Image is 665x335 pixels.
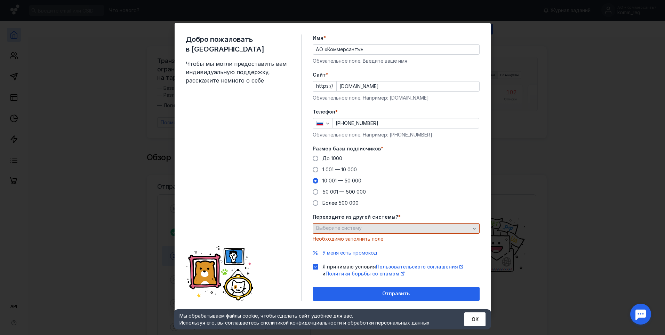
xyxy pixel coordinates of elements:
[313,108,335,115] span: Телефон
[322,263,480,277] span: Я принимаю условия и
[313,57,480,64] div: Обязательное поле. Введите ваше имя
[313,223,480,234] button: Выберите систему
[313,94,480,101] div: Обязательное поле. Например: [DOMAIN_NAME]
[322,166,357,172] span: 1 001 — 10 000
[322,249,377,256] button: У меня есть промокод
[322,155,342,161] span: До 1000
[326,271,399,276] span: Политики борьбы со спамом
[326,271,404,276] a: Политики борьбы со спамом
[322,178,361,184] span: 10 001 — 50 000
[464,312,486,326] button: ОК
[313,213,398,220] span: Переходите из другой системы?
[382,291,410,297] span: Отправить
[179,312,447,326] div: Мы обрабатываем файлы cookie, чтобы сделать сайт удобнее для вас. Используя его, вы соглашаетесь c
[376,264,463,270] a: Пользовательского соглашения
[322,250,377,256] span: У меня есть промокод
[186,34,290,54] span: Добро пожаловать в [GEOGRAPHIC_DATA]
[322,200,359,206] span: Более 500 000
[316,225,362,231] span: Выберите систему
[313,71,326,78] span: Cайт
[313,131,480,138] div: Обязательное поле. Например: [PHONE_NUMBER]
[322,189,366,195] span: 50 001 — 500 000
[313,34,323,41] span: Имя
[263,320,430,326] a: политикой конфиденциальности и обработки персональных данных
[186,60,290,85] span: Чтобы мы могли предоставить вам индивидуальную поддержку, расскажите немного о себе
[313,145,381,152] span: Размер базы подписчиков
[313,287,480,301] button: Отправить
[376,264,458,270] span: Пользовательского соглашения
[313,235,480,242] div: Необходимо заполнить поле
